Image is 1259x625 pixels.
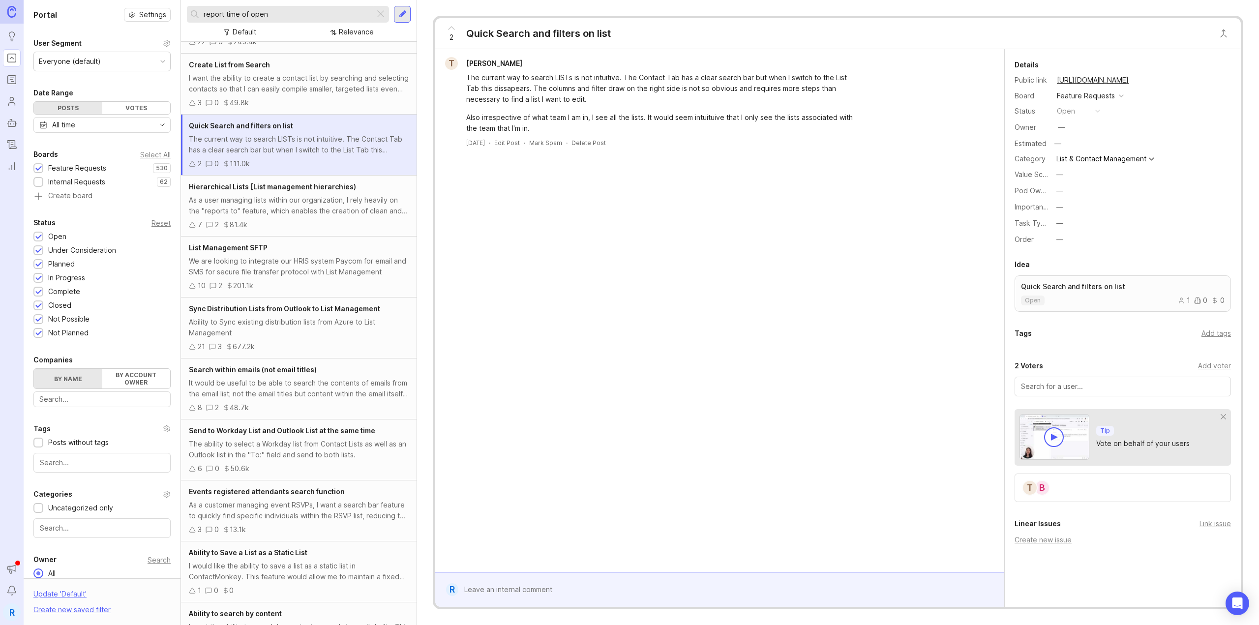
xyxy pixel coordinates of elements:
[1015,327,1032,339] div: Tags
[1015,219,1049,227] label: Task Type
[198,219,202,230] div: 7
[140,152,171,157] div: Select All
[48,163,106,174] div: Feature Requests
[189,60,270,69] span: Create List from Search
[181,237,417,298] a: List Management SFTPWe are looking to integrate our HRIS system Paycom for email and SMS for secu...
[33,604,111,615] div: Create new saved filter
[1211,297,1225,304] div: 0
[102,102,171,114] div: Votes
[33,488,72,500] div: Categories
[1198,360,1231,371] div: Add voter
[1054,74,1132,87] a: [URL][DOMAIN_NAME]
[1019,414,1089,460] img: video-thumbnail-vote-d41b83416815613422e2ca741bf692cc.jpg
[218,280,222,291] div: 2
[1015,535,1231,545] div: Create new issue
[189,439,409,460] div: The ability to select a Workday list from Contact Lists as well as an Outlook list in the "To:" f...
[189,561,409,582] div: I would like the ability to save a list as a static list in ContactMonkey. This feature would all...
[181,176,417,237] a: Hierarchical Lists [List management hierarchies)As a user managing lists within our organization,...
[3,157,21,175] a: Reporting
[48,177,105,187] div: Internal Requests
[48,272,85,283] div: In Progress
[339,27,374,37] div: Relevance
[1214,24,1233,43] button: Close button
[1015,90,1049,101] div: Board
[189,548,307,557] span: Ability to Save a List as a Static List
[1178,297,1190,304] div: 1
[189,243,268,252] span: List Management SFTP
[33,217,56,229] div: Status
[494,139,520,147] div: Edit Post
[1025,297,1041,304] p: open
[466,139,485,147] a: [DATE]
[48,245,116,256] div: Under Consideration
[3,28,21,45] a: Ideas
[214,97,219,108] div: 0
[40,523,164,534] input: Search...
[1015,186,1065,195] label: Pod Ownership
[198,97,202,108] div: 3
[43,568,60,579] div: All
[160,178,168,186] p: 62
[3,136,21,153] a: Changelog
[33,9,57,21] h1: Portal
[139,10,166,20] span: Settings
[189,378,409,399] div: It would be useful to be able to search the contents of emails from the email list; not the email...
[48,231,66,242] div: Open
[151,220,171,226] div: Reset
[218,341,222,352] div: 3
[3,71,21,89] a: Roadmaps
[3,582,21,599] button: Notifications
[124,8,171,22] button: Settings
[181,54,417,115] a: Create List from SearchI want the ability to create a contact list by searching and selecting con...
[1015,106,1049,117] div: Status
[52,119,75,130] div: All time
[439,57,530,70] a: T[PERSON_NAME]
[198,463,202,474] div: 6
[218,36,223,47] div: 6
[215,402,219,413] div: 2
[1057,106,1075,117] div: open
[181,480,417,541] a: Events registered attendants search functionAs a customer managing event RSVPs, I want a search b...
[233,280,253,291] div: 201.1k
[3,49,21,67] a: Portal
[1056,218,1063,229] div: —
[189,134,409,155] div: The current way to search LISTs is not intuitive. The Contact Tab has a clear search bar but when...
[1015,259,1030,270] div: Idea
[48,503,113,513] div: Uncategorized only
[230,158,250,169] div: 111.0k
[1015,153,1049,164] div: Category
[1201,328,1231,339] div: Add tags
[1226,592,1249,615] div: Open Intercom Messenger
[189,365,317,374] span: Search within emails (not email titles)
[7,6,16,17] img: Canny Home
[1056,234,1063,245] div: —
[33,354,73,366] div: Companies
[1056,202,1063,212] div: —
[48,327,89,338] div: Not Planned
[1015,122,1049,133] div: Owner
[33,192,171,201] a: Create board
[230,402,249,413] div: 48.7k
[214,585,218,596] div: 0
[1015,275,1231,312] a: Quick Search and filters on listopen100
[189,500,409,521] div: As a customer managing event RSVPs, I want a search bar feature to quickly find specific individu...
[529,139,562,147] button: Mark Spam
[198,585,201,596] div: 1
[524,139,525,147] div: ·
[466,72,860,105] div: The current way to search LISTs is not intuitive. The Contact Tab has a clear search bar but when...
[48,259,75,269] div: Planned
[1015,75,1049,86] div: Public link
[3,603,21,621] button: R
[181,541,417,602] a: Ability to Save a List as a Static ListI would like the ability to save a list as a static list i...
[214,524,219,535] div: 0
[234,36,257,47] div: 245.4k
[33,589,87,604] div: Update ' Default '
[181,115,417,176] a: Quick Search and filters on listThe current way to search LISTs is not intuitive. The Contact Tab...
[215,219,219,230] div: 2
[3,92,21,110] a: Users
[1034,480,1050,496] div: B
[148,557,171,563] div: Search
[189,121,293,130] span: Quick Search and filters on list
[48,286,80,297] div: Complete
